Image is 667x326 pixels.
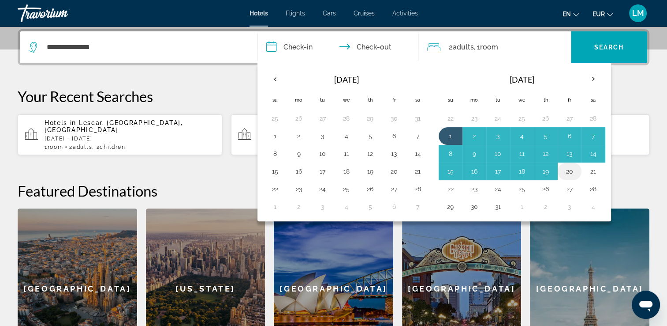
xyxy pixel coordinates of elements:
button: Check in and out dates [257,31,419,63]
th: [DATE] [462,69,581,90]
button: Day 8 [268,148,282,160]
a: Travorium [18,2,106,25]
button: Day 21 [586,165,600,178]
span: Room [480,43,498,51]
button: Day 28 [586,183,600,195]
button: Day 6 [387,201,401,213]
span: , 2 [92,144,126,150]
button: Day 6 [563,130,577,142]
a: Hotels [250,10,268,17]
button: Day 27 [387,183,401,195]
button: Day 27 [563,183,577,195]
button: Day 2 [467,130,481,142]
button: Day 24 [316,183,330,195]
button: Day 16 [292,165,306,178]
button: Day 1 [515,201,529,213]
button: Day 4 [586,201,600,213]
button: Day 9 [292,148,306,160]
button: Day 15 [268,165,282,178]
button: Day 3 [316,201,330,213]
button: Day 4 [515,130,529,142]
button: Day 23 [467,183,481,195]
span: EUR [592,11,605,18]
button: Day 16 [467,165,481,178]
button: Day 17 [316,165,330,178]
span: en [563,11,571,18]
button: Day 13 [387,148,401,160]
button: Day 6 [387,130,401,142]
button: Day 26 [363,183,377,195]
span: LM [632,9,644,18]
button: Day 31 [491,201,505,213]
button: Previous month [263,69,287,89]
button: Day 3 [316,130,330,142]
button: Day 5 [363,130,377,142]
button: Day 31 [411,112,425,125]
button: Day 24 [491,183,505,195]
button: Day 12 [363,148,377,160]
button: Day 18 [515,165,529,178]
a: Cruises [354,10,375,17]
button: Travelers: 2 adults, 0 children [418,31,571,63]
button: Day 28 [411,183,425,195]
button: Day 10 [491,148,505,160]
span: Hotels in [45,119,76,126]
button: Day 30 [387,112,401,125]
a: Cars [323,10,336,17]
button: Day 28 [586,112,600,125]
button: Day 9 [467,148,481,160]
button: Day 25 [268,112,282,125]
span: 2 [69,144,92,150]
span: Room [48,144,63,150]
a: Activities [392,10,418,17]
span: , 1 [473,41,498,53]
a: Flights [286,10,305,17]
button: Day 15 [443,165,458,178]
button: User Menu [626,4,649,23]
span: 2 [448,41,473,53]
button: Day 28 [339,112,354,125]
span: Children [100,144,125,150]
button: Change language [563,8,579,20]
button: Next month [581,69,605,89]
button: Day 26 [539,112,553,125]
button: Day 27 [316,112,330,125]
button: Day 7 [411,201,425,213]
button: Day 5 [363,201,377,213]
button: Hotels in [GEOGRAPHIC_DATA], [GEOGRAPHIC_DATA][DATE] - [DATE]1Room2Adults, 2Children [231,114,436,155]
button: Day 1 [443,130,458,142]
button: Day 30 [467,201,481,213]
button: Day 26 [539,183,553,195]
button: Day 7 [411,130,425,142]
button: Day 2 [539,201,553,213]
button: Day 19 [539,165,553,178]
button: Day 25 [515,183,529,195]
button: Day 20 [387,165,401,178]
button: Day 23 [292,183,306,195]
button: Day 24 [491,112,505,125]
span: 1 [45,144,63,150]
button: Change currency [592,8,613,20]
button: Day 14 [411,148,425,160]
button: Day 3 [491,130,505,142]
button: Day 22 [268,183,282,195]
button: Day 19 [363,165,377,178]
button: Day 21 [411,165,425,178]
button: Day 13 [563,148,577,160]
button: Day 10 [316,148,330,160]
span: Adults [73,144,92,150]
button: Day 14 [586,148,600,160]
button: Day 29 [443,201,458,213]
button: Day 29 [363,112,377,125]
button: Day 25 [515,112,529,125]
button: Day 22 [443,183,458,195]
button: Day 1 [268,201,282,213]
button: Day 4 [339,201,354,213]
p: Your Recent Searches [18,87,649,105]
span: Search [594,44,624,51]
button: Day 26 [292,112,306,125]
